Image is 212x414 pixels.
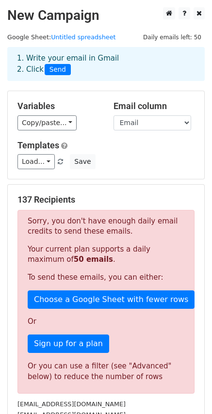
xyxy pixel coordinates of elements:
h5: Email column [114,101,195,111]
div: 1. Write your email in Gmail 2. Click [10,53,202,75]
p: Sorry, you don't have enough daily email credits to send these emails. [28,216,184,237]
button: Save [70,154,95,169]
p: To send these emails, you can either: [28,272,184,283]
span: Daily emails left: 50 [140,32,205,43]
a: Untitled spreadsheet [51,33,115,41]
a: Daily emails left: 50 [140,33,205,41]
small: [EMAIL_ADDRESS][DOMAIN_NAME] [17,400,126,408]
p: Or [28,317,184,327]
strong: 50 emails [74,255,113,264]
a: Sign up for a plan [28,334,109,353]
h5: Variables [17,101,99,111]
a: Templates [17,140,59,150]
h5: 137 Recipients [17,194,195,205]
iframe: Chat Widget [163,367,212,414]
small: Google Sheet: [7,33,116,41]
a: Load... [17,154,55,169]
a: Choose a Google Sheet with fewer rows [28,290,195,309]
div: Or you can use a filter (see "Advanced" below) to reduce the number of rows [28,361,184,382]
a: Copy/paste... [17,115,77,130]
p: Your current plan supports a daily maximum of . [28,244,184,265]
span: Send [45,64,71,76]
h2: New Campaign [7,7,205,24]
